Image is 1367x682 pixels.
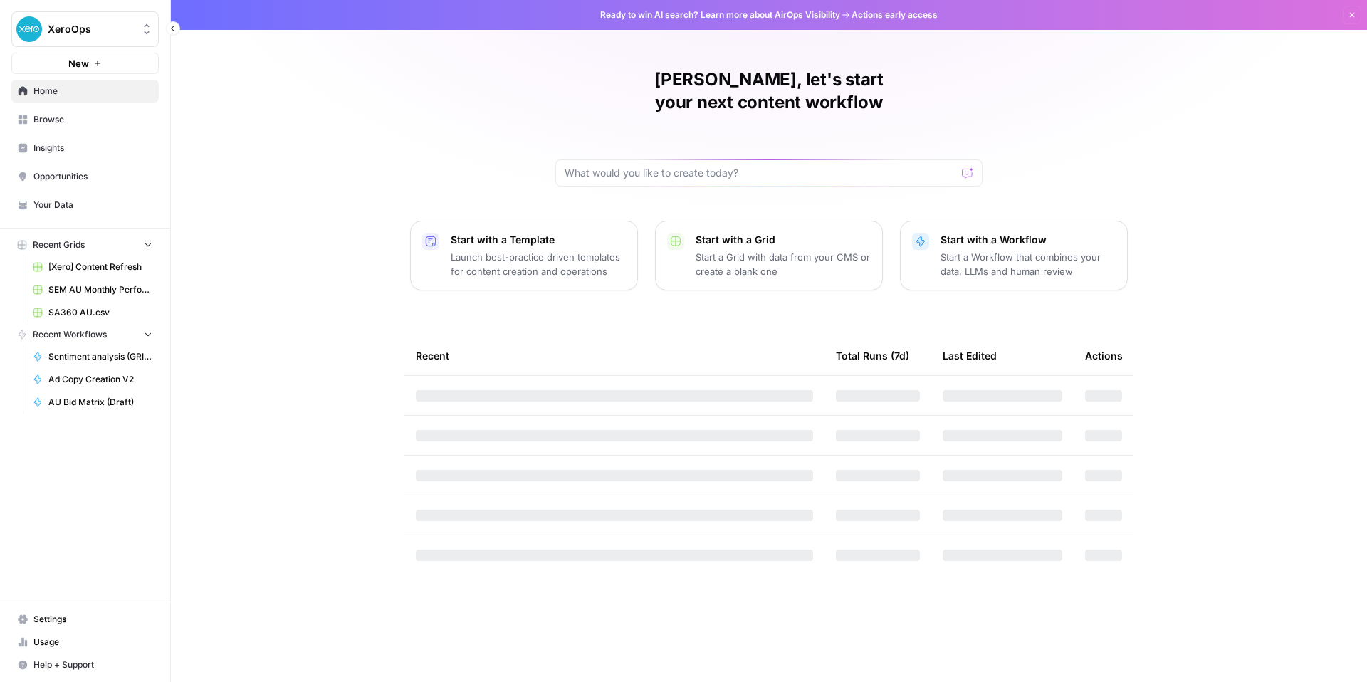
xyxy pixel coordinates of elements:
button: New [11,53,159,74]
span: Home [33,85,152,98]
div: Total Runs (7d) [836,336,909,375]
a: Your Data [11,194,159,216]
p: Start with a Grid [696,233,871,247]
span: Browse [33,113,152,126]
button: Recent Workflows [11,324,159,345]
span: Ad Copy Creation V2 [48,373,152,386]
a: Ad Copy Creation V2 [26,368,159,391]
button: Start with a WorkflowStart a Workflow that combines your data, LLMs and human review [900,221,1128,290]
span: SEM AU Monthly Performance.csv [48,283,152,296]
p: Start a Workflow that combines your data, LLMs and human review [941,250,1116,278]
div: Recent [416,336,813,375]
a: AU Bid Matrix (Draft) [26,391,159,414]
a: Insights [11,137,159,159]
div: Last Edited [943,336,997,375]
button: Workspace: XeroOps [11,11,159,47]
span: Recent Workflows [33,328,107,341]
a: Opportunities [11,165,159,188]
a: Usage [11,631,159,654]
a: SA360 AU.csv [26,301,159,324]
h1: [PERSON_NAME], let's start your next content workflow [555,68,983,114]
p: Start a Grid with data from your CMS or create a blank one [696,250,871,278]
span: Insights [33,142,152,154]
span: Usage [33,636,152,649]
a: Browse [11,108,159,131]
div: Actions [1085,336,1123,375]
span: Sentiment analysis (GRID version) [48,350,152,363]
p: Start with a Workflow [941,233,1116,247]
button: Recent Grids [11,234,159,256]
span: [Xero] Content Refresh [48,261,152,273]
span: AU Bid Matrix (Draft) [48,396,152,409]
span: Settings [33,613,152,626]
input: What would you like to create today? [565,166,956,180]
p: Start with a Template [451,233,626,247]
span: New [68,56,89,70]
span: XeroOps [48,22,134,36]
span: Recent Grids [33,238,85,251]
span: Actions early access [852,9,938,21]
span: Ready to win AI search? about AirOps Visibility [600,9,840,21]
a: Settings [11,608,159,631]
span: Your Data [33,199,152,211]
a: Sentiment analysis (GRID version) [26,345,159,368]
p: Launch best-practice driven templates for content creation and operations [451,250,626,278]
a: SEM AU Monthly Performance.csv [26,278,159,301]
button: Start with a GridStart a Grid with data from your CMS or create a blank one [655,221,883,290]
button: Help + Support [11,654,159,676]
a: Home [11,80,159,103]
span: Opportunities [33,170,152,183]
img: XeroOps Logo [16,16,42,42]
span: SA360 AU.csv [48,306,152,319]
span: Help + Support [33,659,152,671]
a: [Xero] Content Refresh [26,256,159,278]
a: Learn more [701,9,748,20]
button: Start with a TemplateLaunch best-practice driven templates for content creation and operations [410,221,638,290]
